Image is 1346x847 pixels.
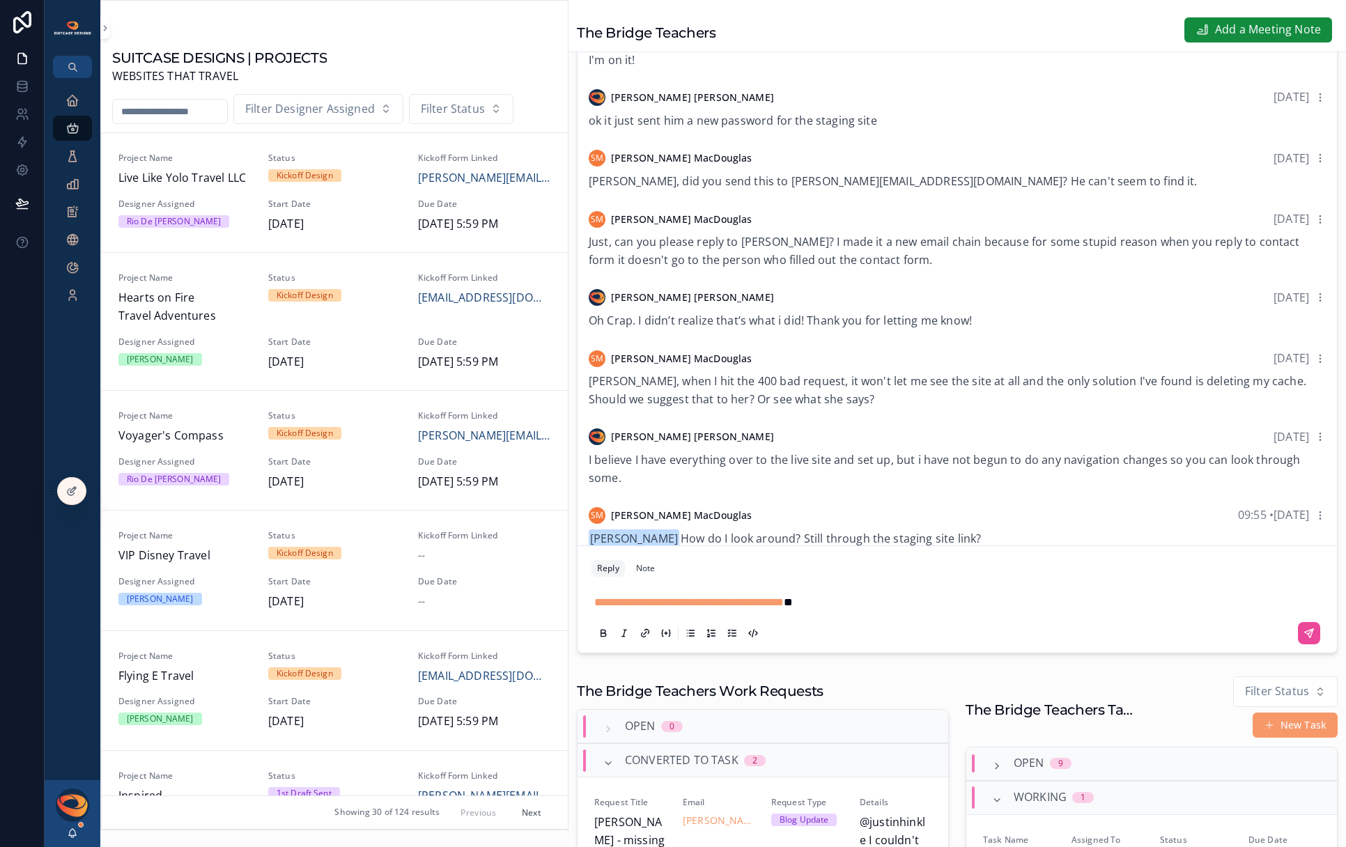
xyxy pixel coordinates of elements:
[1274,211,1309,226] span: [DATE]
[277,169,333,182] div: Kickoff Design
[589,52,635,68] span: I'm on it!
[589,173,1198,189] span: [PERSON_NAME], did you send this to [PERSON_NAME][EMAIL_ADDRESS][DOMAIN_NAME]? He can't seem to f...
[1081,792,1085,803] div: 1
[102,252,568,390] a: Project NameHearts on Fire Travel AdventuresStatusKickoff DesignKickoff Form Linked[EMAIL_ADDRESS...
[1274,89,1309,104] span: [DATE]
[418,576,551,587] span: Due Date
[1215,21,1321,39] span: Add a Meeting Note
[589,529,679,547] span: [PERSON_NAME]
[102,510,568,630] a: Project NameVIP Disney TravelStatusKickoff DesignKickoff Form Linked--Designer Assigned[PERSON_NA...
[118,696,252,707] span: Designer Assigned
[418,289,551,307] a: [EMAIL_ADDRESS][DOMAIN_NAME]
[589,234,1300,267] span: Just, can you please reply to [PERSON_NAME]? I made it a new email chain because for some stupid ...
[268,576,401,587] span: Start Date
[611,151,752,165] span: [PERSON_NAME] MacDouglas
[118,199,252,210] span: Designer Assigned
[591,214,603,225] span: SM
[268,215,401,233] span: [DATE]
[1184,17,1332,42] button: Add a Meeting Note
[127,215,221,228] div: Rio De [PERSON_NAME]
[268,456,401,467] span: Start Date
[268,713,401,731] span: [DATE]
[1253,713,1338,738] button: New Task
[118,530,252,541] span: Project Name
[418,770,551,782] span: Kickoff Form Linked
[268,336,401,348] span: Start Date
[591,510,603,521] span: SM
[418,272,551,283] span: Kickoff Form Linked
[611,352,752,366] span: [PERSON_NAME] MacDouglas
[277,289,333,302] div: Kickoff Design
[625,752,738,770] span: Converted to Task
[752,755,757,766] div: 2
[683,814,755,827] a: [PERSON_NAME][EMAIL_ADDRESS][DOMAIN_NAME]
[780,814,828,826] div: Blog Update
[611,212,752,226] span: [PERSON_NAME] MacDouglas
[983,834,1055,846] span: Task Name
[268,696,401,707] span: Start Date
[589,452,1301,485] span: I believe I have everything over to the live site and set up, but i have not begun to do any navi...
[268,770,401,782] span: Status
[118,770,252,782] span: Project Name
[418,169,551,187] a: [PERSON_NAME][EMAIL_ADDRESS][DOMAIN_NAME]
[860,797,931,808] span: Details
[418,547,425,565] span: --
[418,651,551,662] span: Kickoff Form Linked
[233,94,403,125] button: Select Button
[591,153,603,164] span: SM
[53,20,92,36] img: App logo
[589,313,972,328] span: Oh Crap. I didn’t realize that’s what i did! Thank you for letting me know!
[118,456,252,467] span: Designer Assigned
[611,508,752,522] span: [PERSON_NAME] MacDouglas
[589,373,1306,407] span: [PERSON_NAME], when I hit the 400 bad request, it won't let me see the site at all and the only s...
[118,289,252,325] span: Hearts on Fire Travel Adventures
[1274,350,1309,366] span: [DATE]
[577,681,823,701] h1: The Bridge Teachers Work Requests
[118,272,252,283] span: Project Name
[594,797,666,808] span: Request Title
[418,473,551,491] span: [DATE] 5:59 PM
[1274,429,1309,444] span: [DATE]
[268,272,401,283] span: Status
[418,696,551,707] span: Due Date
[268,530,401,541] span: Status
[118,667,252,685] span: Flying E Travel
[611,430,774,444] span: [PERSON_NAME] [PERSON_NAME]
[1014,754,1044,772] span: Open
[118,427,252,445] span: Voyager's Compass
[277,667,333,680] div: Kickoff Design
[127,353,194,366] div: [PERSON_NAME]
[118,410,252,421] span: Project Name
[611,290,774,304] span: [PERSON_NAME] [PERSON_NAME]
[127,713,194,725] div: [PERSON_NAME]
[771,797,843,808] span: Request Type
[418,427,551,445] a: [PERSON_NAME][EMAIL_ADDRESS][DOMAIN_NAME]
[636,563,655,574] div: Note
[421,100,485,118] span: Filter Status
[45,78,100,326] div: scrollable content
[418,410,551,421] span: Kickoff Form Linked
[118,153,252,164] span: Project Name
[1233,676,1338,707] button: Select Button
[418,787,551,805] a: [PERSON_NAME][EMAIL_ADDRESS][DOMAIN_NAME]
[418,215,551,233] span: [DATE] 5:59 PM
[268,473,401,491] span: [DATE]
[1248,834,1320,846] span: Due Date
[1238,507,1309,522] span: 09:55 • [DATE]
[631,560,660,577] button: Note
[418,456,551,467] span: Due Date
[268,153,401,164] span: Status
[1014,788,1067,807] span: Working
[418,593,425,611] span: --
[334,807,440,818] span: Showing 30 of 124 results
[112,48,327,68] h1: SUITCASE DESIGNS | PROJECTS
[418,667,551,685] a: [EMAIL_ADDRESS][DOMAIN_NAME]
[277,547,333,559] div: Kickoff Design
[268,353,401,371] span: [DATE]
[118,547,252,565] span: VIP Disney Travel
[268,410,401,421] span: Status
[118,651,252,662] span: Project Name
